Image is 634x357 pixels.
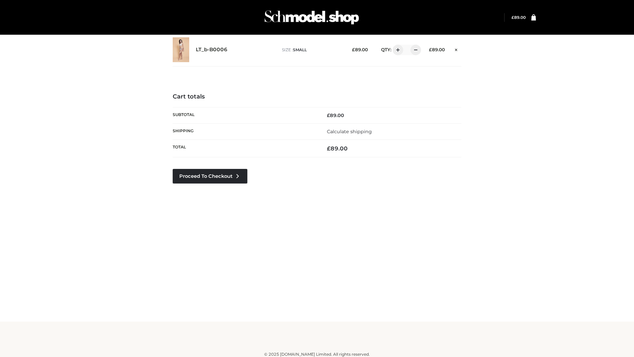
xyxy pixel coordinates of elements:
th: Shipping [173,123,317,139]
th: Subtotal [173,107,317,123]
a: Remove this item [451,45,461,53]
a: LT_b-B0006 [196,47,228,53]
bdi: 89.00 [327,145,348,152]
h4: Cart totals [173,93,461,100]
span: £ [327,112,330,118]
a: £89.00 [511,15,526,20]
bdi: 89.00 [511,15,526,20]
span: £ [511,15,514,20]
img: Schmodel Admin 964 [262,4,361,30]
p: size : [282,47,342,53]
bdi: 89.00 [352,47,368,52]
bdi: 89.00 [429,47,445,52]
bdi: 89.00 [327,112,344,118]
a: Proceed to Checkout [173,169,247,183]
span: £ [429,47,432,52]
span: £ [352,47,355,52]
th: Total [173,140,317,157]
span: SMALL [293,47,307,52]
a: Calculate shipping [327,129,372,135]
div: QTY: [374,45,419,55]
span: £ [327,145,331,152]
